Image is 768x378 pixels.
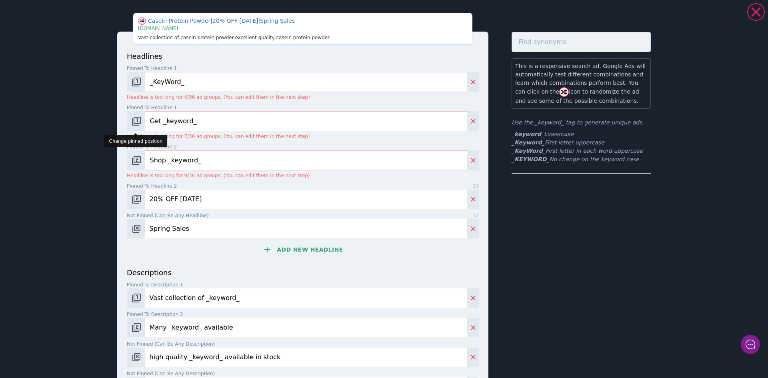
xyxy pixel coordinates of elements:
[127,318,145,337] button: Change pinned position
[127,242,479,258] button: Add new headline
[138,17,146,25] img: shuffle.svg
[329,35,331,40] span: .
[148,18,212,24] span: Casein Protein Powder
[512,147,651,155] li: First letter in each word uppercase
[132,194,141,204] img: pos-2.svg
[127,150,145,170] button: Change pinned position
[467,318,479,337] button: Delete
[127,311,183,318] span: Pinned to description 2
[12,93,148,109] button: New conversation
[132,224,141,234] img: pos-.svg
[52,98,96,104] span: New conversation
[515,62,647,105] p: This is a responsive search ad. Google Ads will automatically test different combinations and lea...
[512,118,651,127] p: Use the _keyword_ tag to generate unique ads.
[127,72,145,92] button: Change pinned position
[127,281,183,288] span: Pinned to description 1
[132,77,141,87] img: pos-1.svg
[467,111,479,131] button: Delete
[127,104,177,111] span: Pinned to headline 1
[127,182,177,190] span: Pinned to headline 2
[741,335,760,354] iframe: gist-messenger-bubble-iframe
[127,172,479,179] p: Headline is too long for 9/36 ad groups. (You can edit them in the next step)
[127,65,177,72] span: Pinned to headline 1
[133,13,472,44] div: This is just a visual aid. Your CSV will only contain exactly what you add in the form below.
[512,131,544,137] b: _keyword_
[512,32,651,52] input: Find synonyms
[127,219,145,238] button: Change pinned position
[467,348,479,367] button: Delete
[210,18,212,24] span: |
[12,53,148,79] h2: Can I help you with anything?
[127,288,145,308] button: Change pinned position
[234,35,235,40] span: .
[260,18,295,24] span: Spring Sales
[127,190,145,209] button: Change pinned position
[12,39,148,52] h1: Welcome to Fiuti!
[512,130,651,164] ul: First letter uppercase
[132,116,141,126] img: pos-1.svg
[559,87,569,97] img: shuffle.svg
[138,17,146,24] span: Show different combination
[127,348,145,367] button: Change pinned position
[473,212,479,219] span: 12
[132,352,141,362] img: pos-.svg
[512,130,651,138] li: Lowercase
[467,288,479,308] button: Delete
[132,293,141,303] img: pos-1.svg
[467,219,479,238] button: Delete
[127,133,479,140] p: Headline is too long for 7/36 ad groups. (You can edit them in the next step)
[132,156,141,165] img: pos-2.svg
[212,18,260,24] span: 20% OFF [DATE]
[473,182,479,190] span: 13
[127,94,479,101] p: Headline is too long for 4/36 ad groups. (You can edit them in the next step)
[235,35,330,40] span: excellent quality casein protein powder
[127,340,215,348] span: Not pinned (Can be any description)
[67,280,101,285] span: We run on Gist
[132,323,141,332] img: pos-2.svg
[512,148,546,154] b: _KeyWord_
[512,139,545,146] b: _Keyword_
[127,212,209,219] span: Not pinned (Can be any headline)
[258,18,260,24] span: |
[512,156,549,162] b: _KEYWORD_
[512,155,651,164] li: No change on the keyword case
[467,150,479,170] button: Delete
[127,51,479,62] p: headlines
[467,72,479,92] button: Delete
[138,35,235,40] span: Vast collection of casein protein powder
[127,370,215,377] span: Not pinned (Can be any description)
[138,26,178,31] span: [DOMAIN_NAME]
[127,111,145,131] button: Change pinned position
[467,190,479,209] button: Delete
[127,267,479,278] p: descriptions
[127,143,177,150] span: Pinned to headline 2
